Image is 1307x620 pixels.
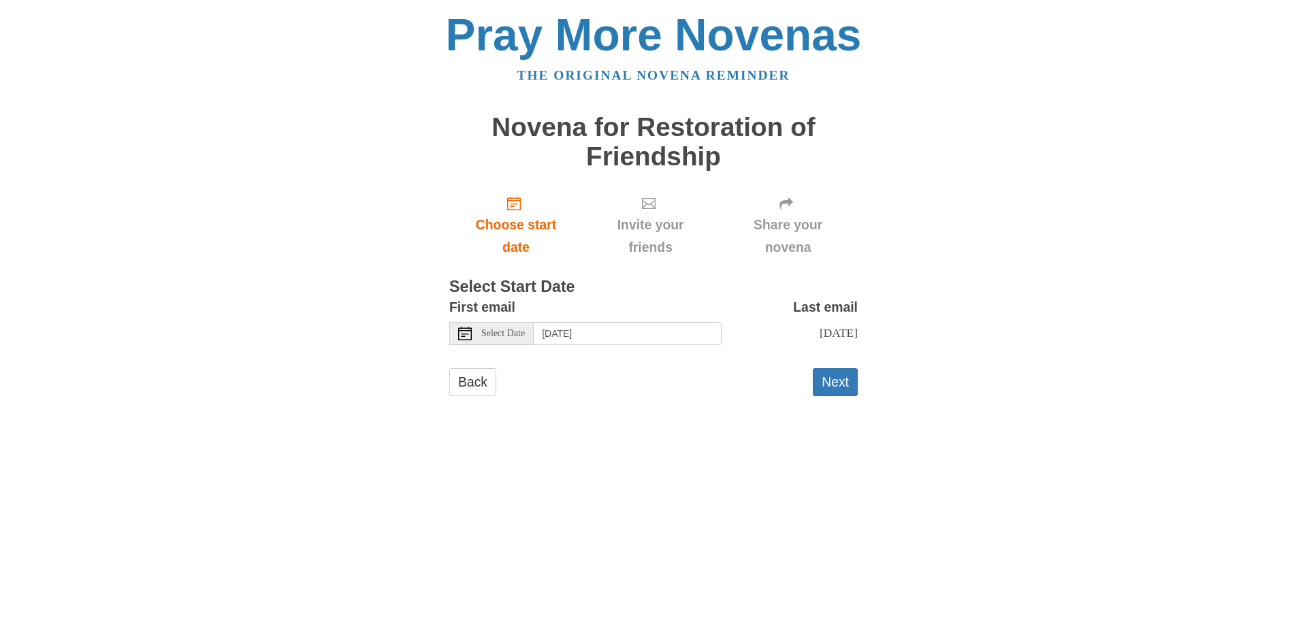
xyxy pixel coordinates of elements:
div: Click "Next" to confirm your start date first. [583,184,718,265]
a: Choose start date [449,184,583,265]
h3: Select Start Date [449,278,858,296]
a: Back [449,368,496,396]
span: Choose start date [463,214,569,259]
span: [DATE] [820,326,858,340]
span: Select Date [481,329,525,338]
span: Share your novena [732,214,844,259]
div: Click "Next" to confirm your start date first. [718,184,858,265]
a: The original novena reminder [517,68,790,82]
button: Next [813,368,858,396]
a: Pray More Novenas [446,10,862,60]
label: First email [449,296,515,319]
label: Last email [793,296,858,319]
h1: Novena for Restoration of Friendship [449,113,858,171]
span: Invite your friends [596,214,705,259]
